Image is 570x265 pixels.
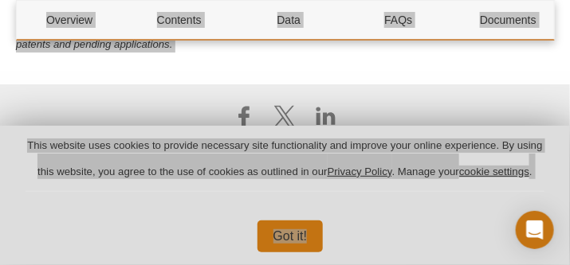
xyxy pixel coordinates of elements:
a: Privacy Policy [328,166,392,177]
button: Got it! [257,220,324,252]
p: This website uses cookies to provide necessary site functionality and improve your online experie... [26,138,544,192]
a: Data [236,1,341,39]
a: Contents [127,1,232,39]
a: Documents [455,1,560,39]
a: Overview [17,1,122,39]
div: Open Intercom Messenger [516,211,554,249]
a: FAQs [346,1,451,39]
button: cookie settings [459,166,529,177]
